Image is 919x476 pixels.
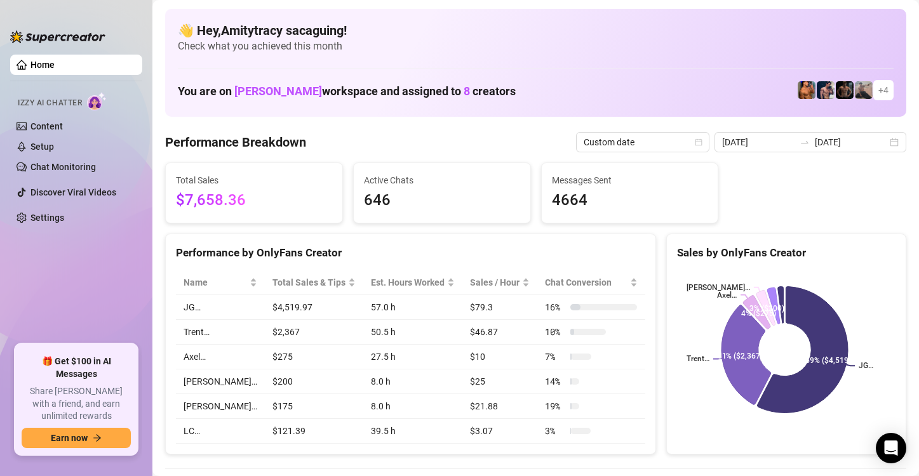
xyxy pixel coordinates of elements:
[176,345,265,369] td: Axel…
[677,244,896,261] div: Sales by OnlyFans Creator
[363,419,462,444] td: 39.5 h
[545,325,565,339] span: 10 %
[30,60,55,70] a: Home
[855,81,873,99] img: LC
[176,295,265,320] td: JG…
[176,394,265,419] td: [PERSON_NAME]…
[462,369,537,394] td: $25
[51,433,88,443] span: Earn now
[272,275,345,289] span: Total Sales & Tips
[798,81,815,99] img: JG
[462,345,537,369] td: $10
[176,173,332,187] span: Total Sales
[176,244,645,261] div: Performance by OnlyFans Creator
[363,295,462,320] td: 57.0 h
[817,81,835,99] img: Axel
[10,30,105,43] img: logo-BBDzfeDw.svg
[265,345,363,369] td: $275
[178,39,894,53] span: Check what you achieved this month
[30,213,64,223] a: Settings
[545,399,565,413] span: 19 %
[22,428,131,448] button: Earn nowarrow-right
[363,369,462,394] td: 8.0 h
[876,433,906,463] div: Open Intercom Messenger
[800,137,810,147] span: to
[265,394,363,419] td: $175
[464,84,470,98] span: 8
[552,188,708,213] span: 4664
[363,320,462,345] td: 50.5 h
[687,355,709,364] text: Trent…
[462,320,537,345] td: $46.87
[22,385,131,423] span: Share [PERSON_NAME] with a friend, and earn unlimited rewards
[87,92,107,110] img: AI Chatter
[364,173,520,187] span: Active Chats
[836,81,854,99] img: Trent
[30,121,63,131] a: Content
[462,270,537,295] th: Sales / Hour
[30,162,96,172] a: Chat Monitoring
[537,270,645,295] th: Chat Conversion
[30,187,116,197] a: Discover Viral Videos
[584,133,702,152] span: Custom date
[176,188,332,213] span: $7,658.36
[462,419,537,444] td: $3.07
[695,138,702,146] span: calendar
[184,275,247,289] span: Name
[176,320,265,345] td: Trent…
[545,275,627,289] span: Chat Conversion
[545,350,565,364] span: 7 %
[859,361,873,370] text: JG…
[265,369,363,394] td: $200
[545,300,565,314] span: 16 %
[545,424,565,438] span: 3 %
[462,394,537,419] td: $21.88
[265,320,363,345] td: $2,367
[176,419,265,444] td: LC…
[176,270,265,295] th: Name
[371,275,445,289] div: Est. Hours Worked
[722,135,795,149] input: Start date
[176,369,265,394] td: [PERSON_NAME]…
[22,355,131,380] span: 🎁 Get $100 in AI Messages
[93,433,102,442] span: arrow-right
[165,133,306,151] h4: Performance Breakdown
[265,295,363,320] td: $4,519.97
[363,345,462,369] td: 27.5 h
[878,83,889,97] span: + 4
[687,283,750,292] text: [PERSON_NAME]…
[234,84,322,98] span: [PERSON_NAME]
[815,135,887,149] input: End date
[364,188,520,213] span: 646
[545,374,565,388] span: 14 %
[363,394,462,419] td: 8.0 h
[178,84,516,98] h1: You are on workspace and assigned to creators
[800,137,810,147] span: swap-right
[462,295,537,320] td: $79.3
[552,173,708,187] span: Messages Sent
[178,22,894,39] h4: 👋 Hey, Amitytracy sacaguing !
[18,97,82,109] span: Izzy AI Chatter
[470,275,520,289] span: Sales / Hour
[717,291,737,300] text: Axel…
[265,270,363,295] th: Total Sales & Tips
[265,419,363,444] td: $121.39
[30,142,54,152] a: Setup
